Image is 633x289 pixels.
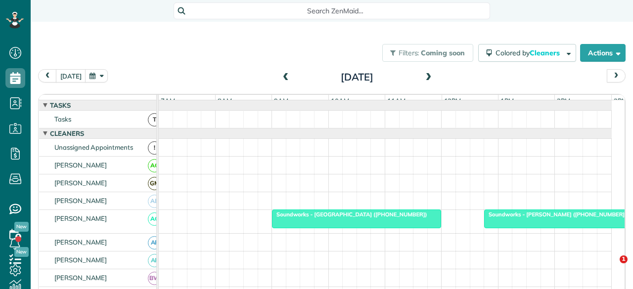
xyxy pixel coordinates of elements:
span: [PERSON_NAME] [52,256,109,264]
span: AC [148,212,161,226]
span: [PERSON_NAME] [52,197,109,205]
button: next [607,69,626,83]
span: Colored by [496,48,563,57]
span: [PERSON_NAME] [52,161,109,169]
span: Tasks [48,101,73,109]
span: BW [148,272,161,285]
span: Soundworks - [PERSON_NAME] ([PHONE_NUMBER]) [484,211,627,218]
span: AC [148,159,161,172]
span: [PERSON_NAME] [52,179,109,187]
span: Cleaners [530,48,561,57]
span: 10am [329,97,351,105]
span: New [14,222,29,232]
iframe: Intercom live chat [599,255,623,279]
button: prev [38,69,57,83]
span: [PERSON_NAME] [52,238,109,246]
span: 8am [216,97,234,105]
span: Filters: [399,48,419,57]
h2: [DATE] [295,72,419,83]
span: 9am [272,97,290,105]
span: 7am [159,97,177,105]
span: GM [148,177,161,190]
span: Tasks [52,115,73,123]
span: 12pm [442,97,463,105]
span: 11am [385,97,407,105]
span: [PERSON_NAME] [52,274,109,282]
span: 2pm [555,97,572,105]
span: AF [148,254,161,267]
span: 3pm [612,97,629,105]
span: ! [148,141,161,155]
span: [PERSON_NAME] [52,214,109,222]
span: Cleaners [48,129,86,137]
button: Actions [580,44,626,62]
span: Unassigned Appointments [52,143,135,151]
span: AF [148,236,161,249]
span: Soundworks - [GEOGRAPHIC_DATA] ([PHONE_NUMBER]) [271,211,427,218]
button: [DATE] [56,69,86,83]
span: T [148,113,161,126]
button: Colored byCleaners [478,44,576,62]
span: Coming soon [421,48,465,57]
span: AB [148,195,161,208]
span: 1 [620,255,628,263]
span: 1pm [498,97,516,105]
